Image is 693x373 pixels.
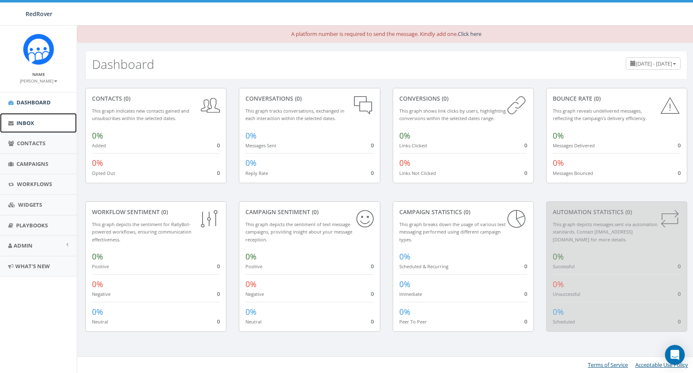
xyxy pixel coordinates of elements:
[553,94,681,103] div: Bounce Rate
[122,94,130,102] span: (0)
[553,319,575,325] small: Scheduled
[399,94,527,103] div: conversions
[16,99,51,106] span: Dashboard
[371,290,374,297] span: 0
[92,57,154,71] h2: Dashboard
[217,142,220,149] span: 0
[293,94,302,102] span: (0)
[399,142,427,149] small: Links Clicked
[20,78,57,84] small: [PERSON_NAME]
[217,169,220,177] span: 0
[399,108,506,122] small: This graph shows link clicks by users, highlighting conversions within the selected dates range.
[399,170,436,176] small: Links Not Clicked
[20,77,57,84] a: [PERSON_NAME]
[245,319,262,325] small: Neutral
[14,242,33,249] span: Admin
[16,160,48,168] span: Campaigns
[636,60,672,67] span: [DATE] - [DATE]
[245,291,264,297] small: Negative
[17,139,45,147] span: Contacts
[624,208,632,216] span: (0)
[371,142,374,149] span: 0
[635,361,688,368] a: Acceptable Use Policy
[678,318,681,325] span: 0
[524,142,527,149] span: 0
[553,307,564,317] span: 0%
[17,180,52,188] span: Workflows
[92,130,103,141] span: 0%
[245,263,262,269] small: Positive
[399,263,448,269] small: Scheduled & Recurring
[245,279,257,290] span: 0%
[553,221,658,243] small: This graph depicts messages sent via automation standards. Contact [EMAIL_ADDRESS][DOMAIN_NAME] f...
[553,263,575,269] small: Successful
[92,221,191,243] small: This graph depicts the sentiment for RallyBot-powered workflows, ensuring communication effective...
[399,279,410,290] span: 0%
[92,251,103,262] span: 0%
[399,319,427,325] small: Peer To Peer
[217,318,220,325] span: 0
[371,262,374,270] span: 0
[310,208,318,216] span: (0)
[92,279,103,290] span: 0%
[92,170,115,176] small: Opted Out
[92,208,220,216] div: Workflow Sentiment
[32,71,45,77] small: Name
[15,262,50,270] span: What's New
[553,142,595,149] small: Messages Delivered
[440,94,448,102] span: (0)
[553,158,564,168] span: 0%
[458,30,481,38] a: Click here
[92,319,108,325] small: Neutral
[678,290,681,297] span: 0
[26,10,52,18] span: RedRover
[524,262,527,270] span: 0
[371,318,374,325] span: 0
[245,158,257,168] span: 0%
[399,251,410,262] span: 0%
[592,94,601,102] span: (0)
[553,251,564,262] span: 0%
[245,94,373,103] div: conversations
[16,119,34,127] span: Inbox
[399,291,422,297] small: Immediate
[553,130,564,141] span: 0%
[678,262,681,270] span: 0
[245,142,276,149] small: Messages Sent
[92,263,109,269] small: Positive
[23,34,54,65] img: Rally_Corp_Icon.png
[92,158,103,168] span: 0%
[553,291,580,297] small: Unsuccessful
[245,208,373,216] div: Campaign Sentiment
[16,222,48,229] span: Playbooks
[245,130,257,141] span: 0%
[524,169,527,177] span: 0
[665,345,685,365] div: Open Intercom Messenger
[92,108,189,122] small: This graph indicates new contacts gained and unsubscribes within the selected dates.
[92,94,220,103] div: contacts
[245,251,257,262] span: 0%
[245,170,268,176] small: Reply Rate
[245,108,344,122] small: This graph tracks conversations, exchanged in each interaction within the selected dates.
[399,221,506,243] small: This graph breaks down the usage of various text messaging performed using different campaign types.
[588,361,628,368] a: Terms of Service
[18,201,42,208] span: Widgets
[217,262,220,270] span: 0
[462,208,470,216] span: (0)
[524,290,527,297] span: 0
[678,169,681,177] span: 0
[524,318,527,325] span: 0
[399,208,527,216] div: Campaign Statistics
[92,142,106,149] small: Added
[678,142,681,149] span: 0
[245,307,257,317] span: 0%
[399,130,410,141] span: 0%
[553,170,593,176] small: Messages Bounced
[92,291,111,297] small: Negative
[92,307,103,317] span: 0%
[553,279,564,290] span: 0%
[160,208,168,216] span: (0)
[553,108,647,122] small: This graph reveals undelivered messages, reflecting the campaign's delivery efficiency.
[217,290,220,297] span: 0
[399,158,410,168] span: 0%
